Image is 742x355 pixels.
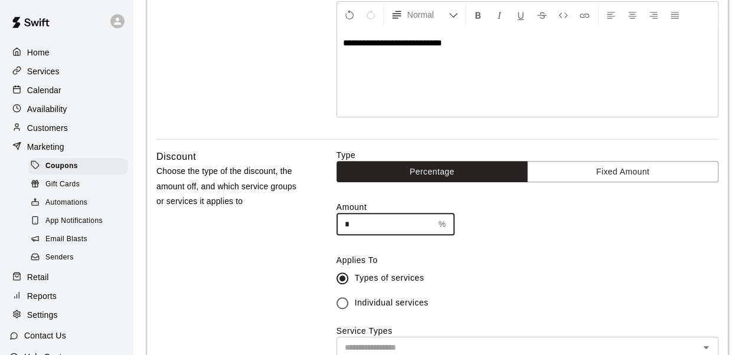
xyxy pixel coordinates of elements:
span: Types of services [355,272,424,284]
div: App Notifications [28,213,128,229]
span: Senders [45,252,74,264]
p: Reports [27,290,57,302]
p: Availability [27,103,67,115]
a: Coupons [28,157,133,175]
p: Marketing [27,141,64,153]
button: Format Strikethrough [532,4,552,25]
p: Choose the type of the discount, the amount off, and which service groups or services it applies to [156,164,303,209]
a: Automations [28,194,133,212]
div: Email Blasts [28,231,128,248]
div: Gift Cards [28,176,128,193]
p: Retail [27,271,49,283]
a: Availability [9,100,123,118]
p: Settings [27,309,58,321]
a: App Notifications [28,212,133,231]
a: Email Blasts [28,231,133,249]
button: Justify Align [665,4,685,25]
button: Format Bold [468,4,488,25]
a: Services [9,63,123,80]
div: Senders [28,249,128,266]
label: Amount [336,201,718,213]
button: Formatting Options [386,4,463,25]
a: Marketing [9,138,123,156]
button: Center Align [622,4,642,25]
h6: Discount [156,149,196,165]
p: Home [27,47,50,58]
a: Calendar [9,81,123,99]
a: Senders [28,249,133,267]
label: Type [336,149,718,161]
span: Normal [407,9,449,21]
p: % [439,218,446,231]
a: Customers [9,119,123,137]
a: Gift Cards [28,175,133,193]
button: Fixed Amount [527,161,718,183]
div: Automations [28,195,128,211]
button: Format Italics [489,4,509,25]
p: Calendar [27,84,61,96]
span: Individual services [355,297,429,309]
button: Insert Link [574,4,594,25]
button: Right Align [643,4,663,25]
p: Customers [27,122,68,134]
button: Redo [361,4,381,25]
span: Coupons [45,160,78,172]
p: Contact Us [24,330,66,341]
button: Undo [339,4,359,25]
span: Gift Cards [45,179,80,190]
a: Reports [9,287,123,305]
span: Automations [45,197,87,209]
span: Email Blasts [45,234,87,245]
a: Home [9,44,123,61]
a: Retail [9,268,123,286]
button: Percentage [336,161,528,183]
button: Format Underline [511,4,531,25]
label: Service Types [336,326,393,336]
button: Left Align [601,4,621,25]
p: Services [27,65,60,77]
button: Insert Code [553,4,573,25]
span: App Notifications [45,215,103,227]
label: Applies To [336,254,718,266]
a: Settings [9,306,123,324]
div: Coupons [28,158,128,175]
